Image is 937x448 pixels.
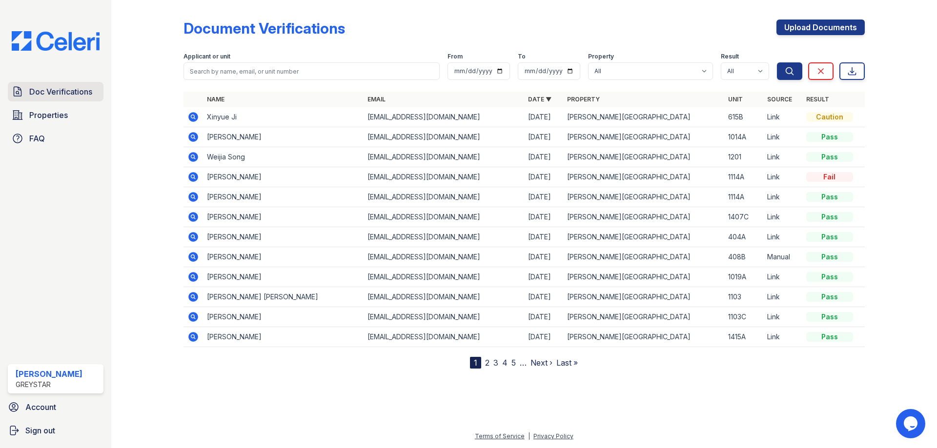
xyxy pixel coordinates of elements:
[724,127,763,147] td: 1014A
[563,107,724,127] td: [PERSON_NAME][GEOGRAPHIC_DATA]
[806,292,853,302] div: Pass
[724,207,763,227] td: 1407C
[475,432,525,440] a: Terms of Service
[724,147,763,167] td: 1201
[763,247,802,267] td: Manual
[724,287,763,307] td: 1103
[203,267,364,287] td: [PERSON_NAME]
[563,327,724,347] td: [PERSON_NAME][GEOGRAPHIC_DATA]
[183,62,440,80] input: Search by name, email, or unit number
[806,152,853,162] div: Pass
[563,187,724,207] td: [PERSON_NAME][GEOGRAPHIC_DATA]
[524,267,563,287] td: [DATE]
[896,409,927,438] iframe: chat widget
[367,96,386,103] a: Email
[567,96,600,103] a: Property
[806,212,853,222] div: Pass
[763,267,802,287] td: Link
[724,267,763,287] td: 1019A
[776,19,865,35] a: Upload Documents
[563,307,724,327] td: [PERSON_NAME][GEOGRAPHIC_DATA]
[563,167,724,187] td: [PERSON_NAME][GEOGRAPHIC_DATA]
[763,167,802,187] td: Link
[724,107,763,127] td: 615B
[563,267,724,287] td: [PERSON_NAME][GEOGRAPHIC_DATA]
[16,368,82,380] div: [PERSON_NAME]
[528,96,551,103] a: Date ▼
[763,307,802,327] td: Link
[556,358,578,368] a: Last »
[4,397,107,417] a: Account
[203,107,364,127] td: Xinyue Ji
[763,107,802,127] td: Link
[721,53,739,60] label: Result
[183,53,230,60] label: Applicant or unit
[763,327,802,347] td: Link
[763,227,802,247] td: Link
[763,207,802,227] td: Link
[4,31,107,51] img: CE_Logo_Blue-a8612792a0a2168367f1c8372b55b34899dd931a85d93a1a3d3e32e68fde9ad4.png
[806,112,853,122] div: Caution
[520,357,527,369] span: …
[528,432,530,440] div: |
[724,307,763,327] td: 1103C
[524,147,563,167] td: [DATE]
[530,358,552,368] a: Next ›
[763,187,802,207] td: Link
[524,247,563,267] td: [DATE]
[806,96,829,103] a: Result
[524,167,563,187] td: [DATE]
[588,53,614,60] label: Property
[203,207,364,227] td: [PERSON_NAME]
[563,147,724,167] td: [PERSON_NAME][GEOGRAPHIC_DATA]
[493,358,498,368] a: 3
[806,312,853,322] div: Pass
[724,247,763,267] td: 408B
[29,86,92,97] span: Doc Verifications
[364,227,524,247] td: [EMAIL_ADDRESS][DOMAIN_NAME]
[518,53,526,60] label: To
[563,207,724,227] td: [PERSON_NAME][GEOGRAPHIC_DATA]
[806,232,853,242] div: Pass
[25,401,56,413] span: Account
[207,96,224,103] a: Name
[364,267,524,287] td: [EMAIL_ADDRESS][DOMAIN_NAME]
[524,127,563,147] td: [DATE]
[806,192,853,202] div: Pass
[364,247,524,267] td: [EMAIL_ADDRESS][DOMAIN_NAME]
[29,109,68,121] span: Properties
[203,167,364,187] td: [PERSON_NAME]
[485,358,489,368] a: 2
[364,287,524,307] td: [EMAIL_ADDRESS][DOMAIN_NAME]
[533,432,573,440] a: Privacy Policy
[448,53,463,60] label: From
[524,307,563,327] td: [DATE]
[563,227,724,247] td: [PERSON_NAME][GEOGRAPHIC_DATA]
[203,287,364,307] td: [PERSON_NAME] [PERSON_NAME]
[724,327,763,347] td: 1415A
[524,107,563,127] td: [DATE]
[524,327,563,347] td: [DATE]
[524,287,563,307] td: [DATE]
[203,147,364,167] td: Weijia Song
[806,332,853,342] div: Pass
[203,187,364,207] td: [PERSON_NAME]
[806,132,853,142] div: Pass
[364,127,524,147] td: [EMAIL_ADDRESS][DOMAIN_NAME]
[183,19,345,37] div: Document Verifications
[364,147,524,167] td: [EMAIL_ADDRESS][DOMAIN_NAME]
[203,307,364,327] td: [PERSON_NAME]
[524,227,563,247] td: [DATE]
[806,252,853,262] div: Pass
[364,187,524,207] td: [EMAIL_ADDRESS][DOMAIN_NAME]
[364,307,524,327] td: [EMAIL_ADDRESS][DOMAIN_NAME]
[470,357,481,369] div: 1
[29,133,45,144] span: FAQ
[767,96,792,103] a: Source
[16,380,82,390] div: Greystar
[728,96,743,103] a: Unit
[524,207,563,227] td: [DATE]
[563,127,724,147] td: [PERSON_NAME][GEOGRAPHIC_DATA]
[203,247,364,267] td: [PERSON_NAME]
[4,421,107,440] button: Sign out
